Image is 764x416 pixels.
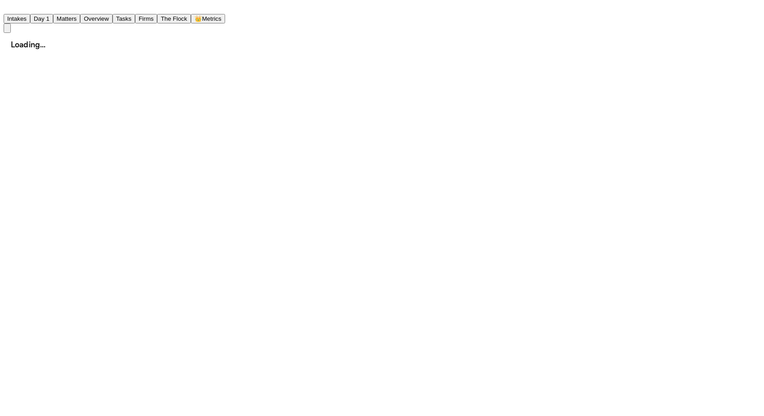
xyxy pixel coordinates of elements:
[135,14,157,22] a: Firms
[4,6,14,14] a: Home
[80,14,113,23] button: Overview
[157,14,191,22] a: The Flock
[113,14,135,22] a: Tasks
[194,15,202,22] span: crown
[30,14,53,23] button: Day 1
[4,14,30,23] button: Intakes
[202,15,222,22] span: Metrics
[4,4,14,12] img: Finch Logo
[191,14,225,22] a: crownMetrics
[53,14,80,23] button: Matters
[53,14,80,22] a: Matters
[157,14,191,23] button: The Flock
[191,14,225,23] button: crownMetrics
[80,14,113,22] a: Overview
[11,40,218,51] p: Loading...
[135,14,157,23] button: Firms
[113,14,135,23] button: Tasks
[4,14,30,22] a: Intakes
[30,14,53,22] a: Day 1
